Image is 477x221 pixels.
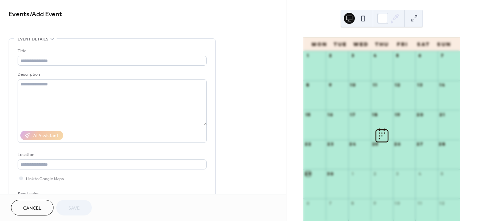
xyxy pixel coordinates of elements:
[395,171,400,176] div: 3
[373,142,378,147] div: 25
[11,200,53,215] button: Cancel
[328,53,333,58] div: 2
[373,53,378,58] div: 4
[350,201,356,206] div: 8
[351,37,371,51] div: Wed
[417,171,422,176] div: 4
[417,53,422,58] div: 6
[395,83,400,88] div: 12
[305,171,311,176] div: 29
[417,83,422,88] div: 13
[30,8,62,21] span: / Add Event
[18,71,205,78] div: Description
[26,175,64,183] span: Link to Google Maps
[23,205,41,212] span: Cancel
[328,112,333,117] div: 16
[305,142,311,147] div: 22
[440,112,445,117] div: 21
[413,37,434,51] div: Sat
[440,53,445,58] div: 7
[417,201,422,206] div: 11
[440,201,445,206] div: 12
[18,36,48,43] span: Event details
[305,112,311,117] div: 15
[305,201,311,206] div: 6
[373,112,378,117] div: 18
[305,53,311,58] div: 1
[350,142,356,147] div: 24
[328,83,333,88] div: 9
[18,190,69,197] div: Event color
[440,171,445,176] div: 5
[18,47,205,55] div: Title
[328,171,333,176] div: 30
[309,37,330,51] div: Mon
[350,171,356,176] div: 1
[350,53,356,58] div: 3
[395,142,400,147] div: 26
[350,112,356,117] div: 17
[417,142,422,147] div: 27
[373,201,378,206] div: 9
[395,201,400,206] div: 10
[328,201,333,206] div: 7
[371,37,392,51] div: Thu
[9,8,30,21] a: Events
[373,171,378,176] div: 2
[373,83,378,88] div: 11
[392,37,413,51] div: Fri
[440,83,445,88] div: 14
[395,112,400,117] div: 19
[395,53,400,58] div: 5
[417,112,422,117] div: 20
[434,37,455,51] div: Sun
[330,37,350,51] div: Tue
[440,142,445,147] div: 28
[18,151,205,158] div: Location
[305,83,311,88] div: 8
[350,83,356,88] div: 10
[328,142,333,147] div: 23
